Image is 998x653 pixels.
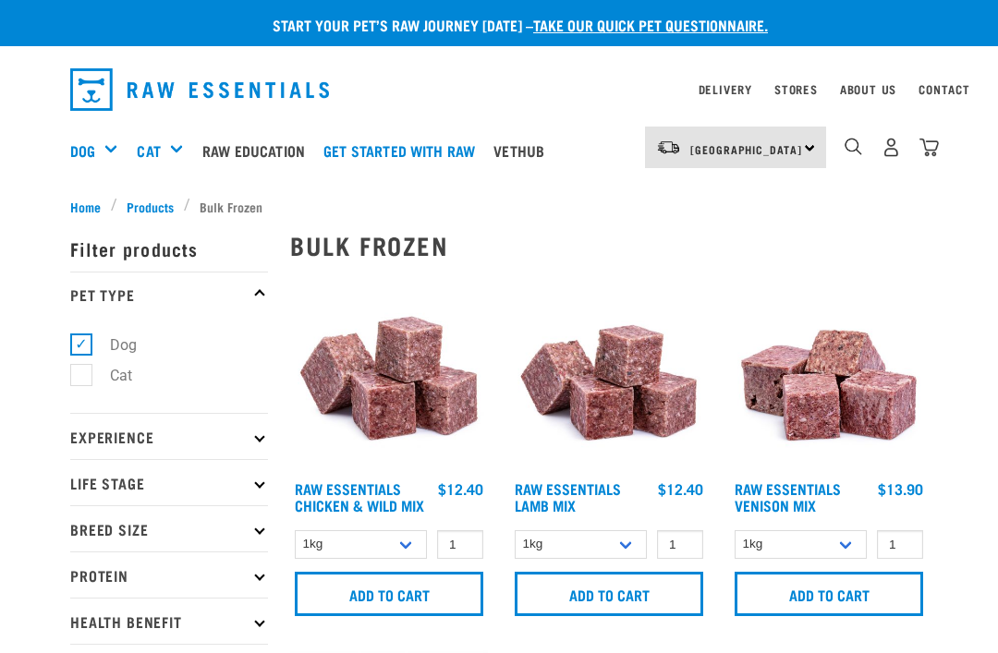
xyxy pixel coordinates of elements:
a: Raw Essentials Chicken & Wild Mix [295,484,424,509]
a: Cat [137,139,160,162]
input: Add to cart [515,572,703,616]
p: Protein [70,551,268,598]
img: Raw Essentials Logo [70,68,329,111]
a: About Us [840,86,896,92]
a: Raw Education [198,114,319,187]
a: Delivery [699,86,752,92]
div: $13.90 [878,480,923,497]
label: Cat [80,364,140,387]
a: Products [117,197,184,216]
a: Raw Essentials Venison Mix [735,484,841,509]
p: Breed Size [70,505,268,551]
p: Pet Type [70,272,268,318]
img: van-moving.png [656,139,681,156]
label: Dog [80,333,144,357]
p: Life Stage [70,459,268,505]
input: 1 [877,530,923,559]
span: Products [127,197,174,216]
a: Raw Essentials Lamb Mix [515,484,621,509]
a: Contact [919,86,970,92]
nav: dropdown navigation [55,61,943,118]
a: Vethub [489,114,558,187]
input: 1 [437,530,483,559]
a: take our quick pet questionnaire. [533,20,768,29]
img: ?1041 RE Lamb Mix 01 [510,273,708,471]
h2: Bulk Frozen [290,231,928,260]
a: Stores [774,86,818,92]
input: Add to cart [735,572,923,616]
div: $12.40 [658,480,703,497]
span: [GEOGRAPHIC_DATA] [690,146,802,152]
img: Pile Of Cubed Chicken Wild Meat Mix [290,273,488,471]
p: Experience [70,413,268,459]
input: 1 [657,530,703,559]
input: Add to cart [295,572,483,616]
a: Dog [70,139,95,162]
p: Health Benefit [70,598,268,644]
a: Home [70,197,111,216]
span: Home [70,197,101,216]
a: Get started with Raw [319,114,489,187]
div: $12.40 [438,480,483,497]
img: home-icon@2x.png [919,138,939,157]
img: home-icon-1@2x.png [845,138,862,155]
img: 1113 RE Venison Mix 01 [730,273,928,471]
nav: breadcrumbs [70,197,928,216]
img: user.png [882,138,901,157]
p: Filter products [70,225,268,272]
